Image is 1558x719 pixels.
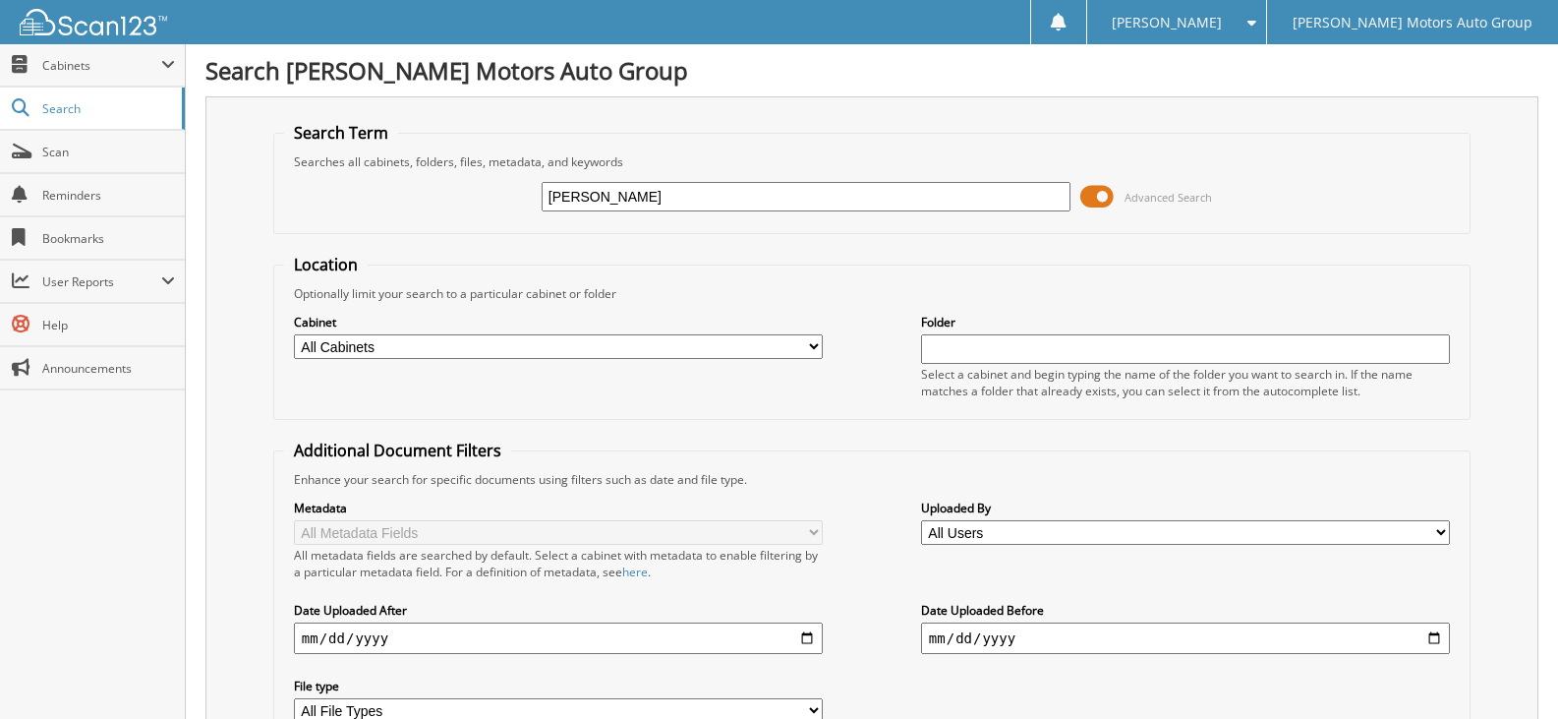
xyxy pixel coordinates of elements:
[284,440,511,461] legend: Additional Document Filters
[42,57,161,74] span: Cabinets
[42,144,175,160] span: Scan
[20,9,167,35] img: scan123-logo-white.svg
[42,187,175,204] span: Reminders
[42,100,172,117] span: Search
[1460,625,1558,719] iframe: Chat Widget
[921,623,1450,654] input: end
[294,314,823,330] label: Cabinet
[921,314,1450,330] label: Folder
[1112,17,1222,29] span: [PERSON_NAME]
[42,273,161,290] span: User Reports
[921,602,1450,619] label: Date Uploaded Before
[1293,17,1532,29] span: [PERSON_NAME] Motors Auto Group
[284,153,1460,170] div: Searches all cabinets, folders, files, metadata, and keywords
[622,564,648,580] a: here
[284,471,1460,488] div: Enhance your search for specific documents using filters such as date and file type.
[294,623,823,654] input: start
[921,500,1450,516] label: Uploaded By
[1125,190,1212,205] span: Advanced Search
[284,285,1460,302] div: Optionally limit your search to a particular cabinet or folder
[294,500,823,516] label: Metadata
[42,230,175,247] span: Bookmarks
[42,360,175,377] span: Announcements
[284,122,398,144] legend: Search Term
[921,366,1450,399] div: Select a cabinet and begin typing the name of the folder you want to search in. If the name match...
[284,254,368,275] legend: Location
[205,54,1538,87] h1: Search [PERSON_NAME] Motors Auto Group
[294,602,823,619] label: Date Uploaded After
[294,678,823,694] label: File type
[42,317,175,333] span: Help
[294,547,823,580] div: All metadata fields are searched by default. Select a cabinet with metadata to enable filtering b...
